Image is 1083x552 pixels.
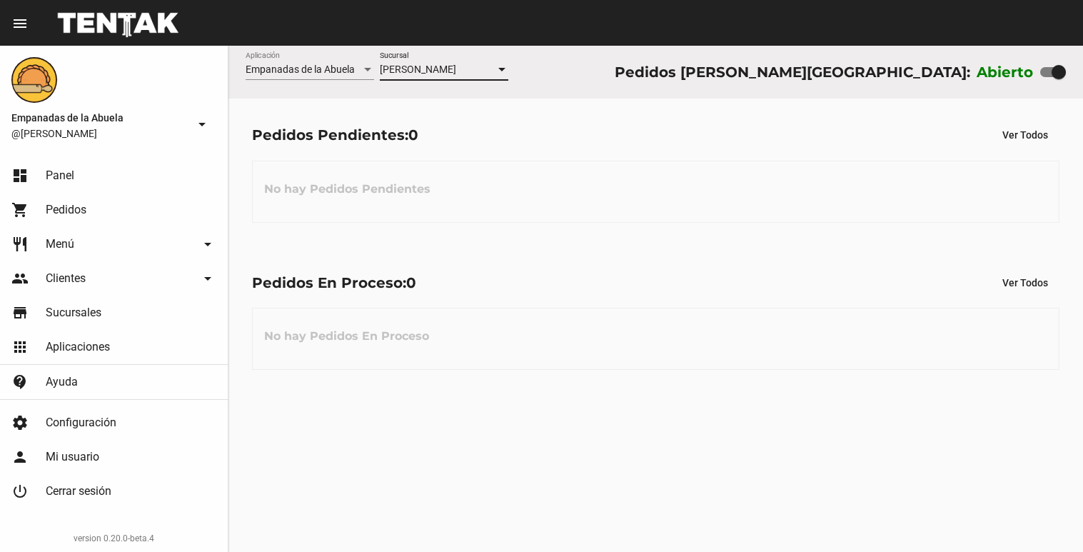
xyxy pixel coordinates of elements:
[11,236,29,253] mat-icon: restaurant
[11,304,29,321] mat-icon: store
[11,531,216,546] div: version 0.20.0-beta.4
[11,414,29,431] mat-icon: settings
[46,203,86,217] span: Pedidos
[1002,129,1048,141] span: Ver Todos
[46,306,101,320] span: Sucursales
[11,167,29,184] mat-icon: dashboard
[252,271,416,294] div: Pedidos En Proceso:
[11,270,29,287] mat-icon: people
[408,126,418,144] span: 0
[11,15,29,32] mat-icon: menu
[46,169,74,183] span: Panel
[1002,277,1048,288] span: Ver Todos
[199,270,216,287] mat-icon: arrow_drop_down
[406,274,416,291] span: 0
[11,57,57,103] img: f0136945-ed32-4f7c-91e3-a375bc4bb2c5.png
[991,122,1059,148] button: Ver Todos
[11,373,29,391] mat-icon: contact_support
[46,237,74,251] span: Menú
[246,64,355,75] span: Empanadas de la Abuela
[199,236,216,253] mat-icon: arrow_drop_down
[253,315,440,358] h3: No hay Pedidos En Proceso
[46,375,78,389] span: Ayuda
[380,64,456,75] span: [PERSON_NAME]
[977,61,1034,84] label: Abierto
[252,124,418,146] div: Pedidos Pendientes:
[991,270,1059,296] button: Ver Todos
[11,109,188,126] span: Empanadas de la Abuela
[11,126,188,141] span: @[PERSON_NAME]
[11,483,29,500] mat-icon: power_settings_new
[253,168,442,211] h3: No hay Pedidos Pendientes
[615,61,970,84] div: Pedidos [PERSON_NAME][GEOGRAPHIC_DATA]:
[46,450,99,464] span: Mi usuario
[46,484,111,498] span: Cerrar sesión
[11,338,29,356] mat-icon: apps
[46,340,110,354] span: Aplicaciones
[46,271,86,286] span: Clientes
[11,201,29,219] mat-icon: shopping_cart
[46,416,116,430] span: Configuración
[193,116,211,133] mat-icon: arrow_drop_down
[11,448,29,466] mat-icon: person
[1023,495,1069,538] iframe: chat widget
